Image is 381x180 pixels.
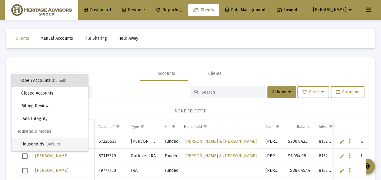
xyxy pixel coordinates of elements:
span: Data Integrity [21,112,83,125]
span: Households [21,138,83,151]
span: (Default) [45,142,60,146]
span: Closed Accounts [21,87,83,100]
span: Household Modes [12,125,88,138]
span: Billing Review [21,100,83,112]
span: Open Accounts [21,74,83,87]
span: (Default) [52,78,66,83]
